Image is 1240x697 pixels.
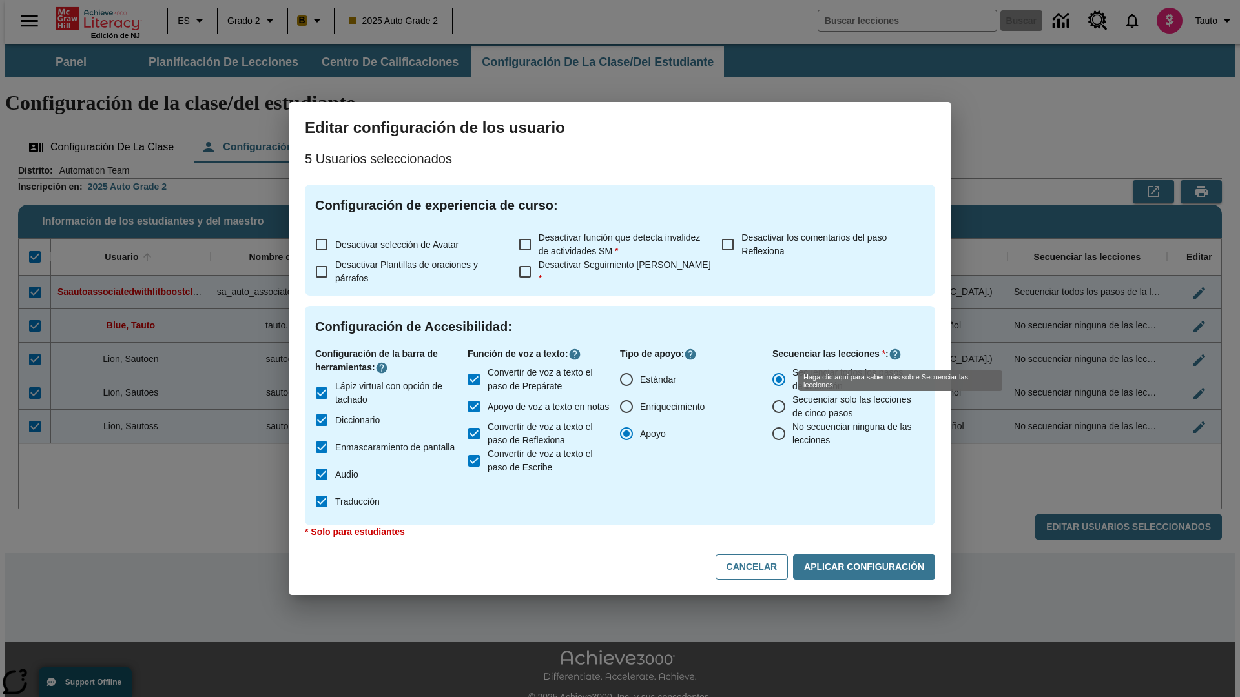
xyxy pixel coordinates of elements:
[488,447,610,474] span: Convertir de voz a texto el paso de Escribe
[772,347,925,361] p: Secuenciar las lecciones :
[640,400,705,414] span: Enriquecimiento
[792,366,914,393] span: Secuenciar todos los pasos de la lección
[468,347,620,361] p: Función de voz a texto :
[315,347,468,374] p: Configuración de la barra de herramientas :
[305,117,935,138] h3: Editar configuración de los usuario
[335,495,380,509] span: Traducción
[488,420,610,447] span: Convertir de voz a texto el paso de Reflexiona
[335,441,455,454] span: Enmascaramiento de pantalla
[741,232,887,256] span: Desactivar los comentarios del paso Reflexiona
[684,348,697,361] button: Haga clic aquí para saber más sobre
[792,393,914,420] span: Secuenciar solo las lecciones de cinco pasos
[375,361,388,374] button: Haga clic aquí para saber más sobre
[889,348,902,361] button: Haga clic aquí para saber más sobre
[793,554,935,580] button: Aplicar configuración
[798,370,1002,391] div: Haga clic aquí para saber más sobre Secuenciar las lecciones
[305,525,935,539] p: * Solo para estudiantes
[335,414,380,427] span: Diccionario
[539,232,701,256] span: Desactivar función que detecta invalidez de actividades SM
[640,373,676,387] span: Estándar
[305,148,935,169] p: 5 Usuarios seleccionados
[620,347,772,361] p: Tipo de apoyo :
[488,400,609,414] span: Apoyo de voz a texto en notas
[716,554,789,580] button: Cancelar
[640,427,666,441] span: Apoyo
[335,468,358,481] span: Audio
[335,379,457,407] span: Lápiz virtual con opción de tachado
[539,259,711,283] span: Desactivar Seguimiento [PERSON_NAME]
[488,366,610,393] span: Convertir de voz a texto el paso de Prepárate
[568,348,581,361] button: Haga clic aquí para saber más sobre
[792,420,914,447] span: No secuenciar ninguna de las lecciones
[315,316,925,337] h4: Configuración de Accesibilidad :
[335,239,459,250] span: Desactivar selección de Avatar
[315,195,925,216] h4: Configuración de experiencia de curso :
[335,259,478,283] span: Desactivar Plantillas de oraciones y párrafos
